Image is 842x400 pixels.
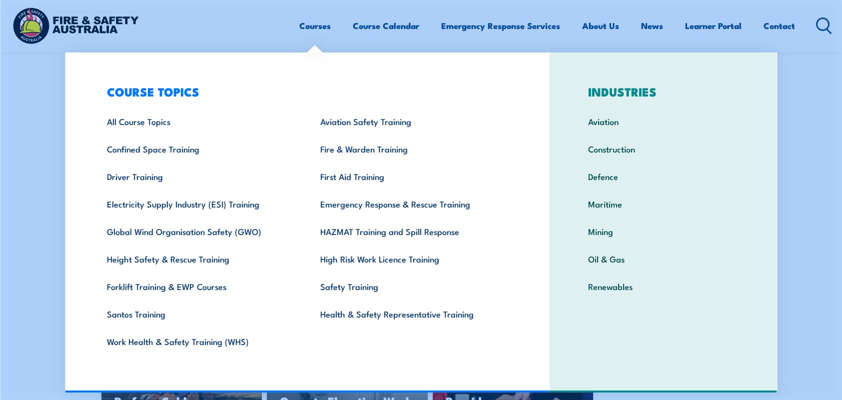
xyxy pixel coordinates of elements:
a: Work Health & Safety Training (WHS) [91,327,305,355]
h3: INDUSTRIES [573,84,754,98]
a: High Risk Work Licence Training [305,245,518,272]
a: Forklift Training & EWP Courses [91,272,305,300]
a: Global Wind Organisation Safety (GWO) [91,217,305,245]
a: Aviation Safety Training [305,107,518,135]
a: News [641,12,663,39]
a: Maritime [573,190,754,217]
a: Health & Safety Representative Training [305,300,518,327]
h3: COURSE TOPICS [91,84,518,98]
a: Height Safety & Rescue Training [91,245,305,272]
a: Mining [573,217,754,245]
a: First Aid Training [305,162,518,190]
a: Driver Training [91,162,305,190]
a: Fire & Warden Training [305,135,518,162]
a: Construction [573,135,754,162]
a: Aviation [573,107,754,135]
a: Emergency Response Services [441,12,560,39]
a: Electricity Supply Industry (ESI) Training [91,190,305,217]
a: All Course Topics [91,107,305,135]
a: Course Calendar [353,12,419,39]
a: About Us [582,12,619,39]
a: Oil & Gas [573,245,754,272]
a: Courses [299,12,331,39]
a: Defence [573,162,754,190]
a: Emergency Response & Rescue Training [305,190,518,217]
a: Confined Space Training [91,135,305,162]
a: Safety Training [305,272,518,300]
a: HAZMAT Training and Spill Response [305,217,518,245]
a: Contact [764,12,795,39]
a: Santos Training [91,300,305,327]
a: Learner Portal [685,12,742,39]
a: Renewables [573,272,754,300]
